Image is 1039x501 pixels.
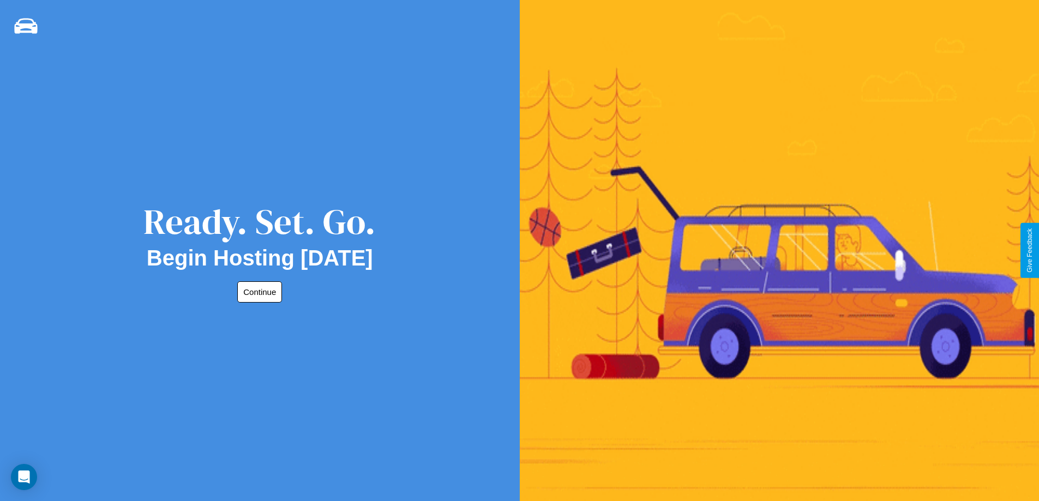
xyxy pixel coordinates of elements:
div: Open Intercom Messenger [11,464,37,490]
button: Continue [237,281,282,303]
div: Give Feedback [1026,228,1034,273]
div: Ready. Set. Go. [143,197,376,246]
h2: Begin Hosting [DATE] [147,246,373,270]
